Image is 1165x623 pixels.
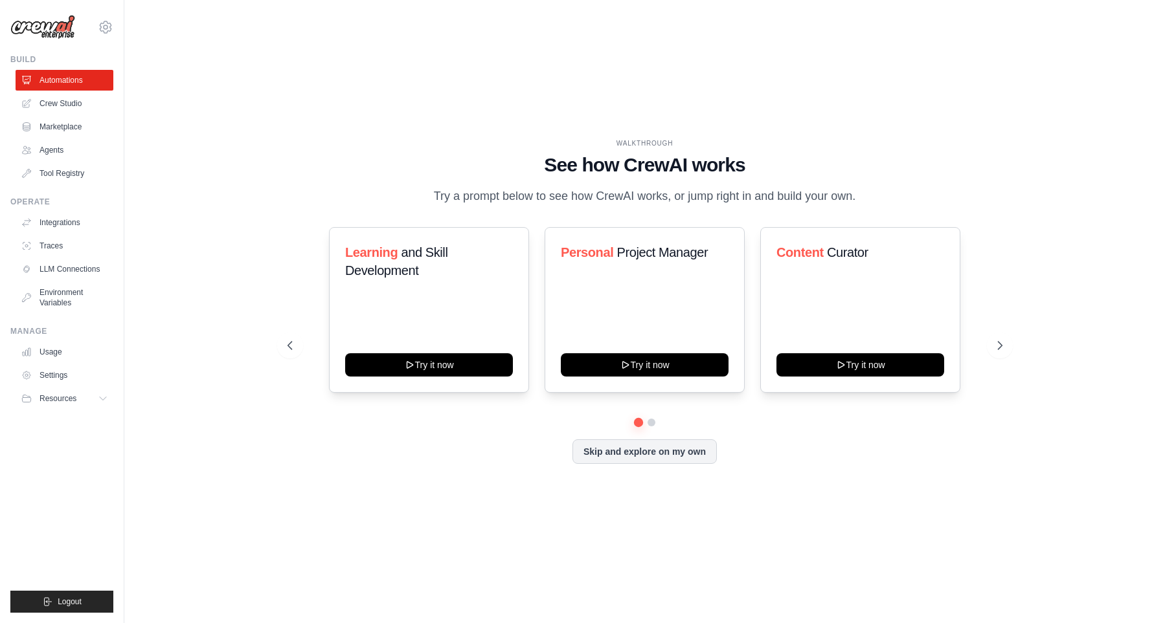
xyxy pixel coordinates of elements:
a: Tool Registry [16,163,113,184]
button: Skip and explore on my own [572,439,717,464]
h1: See how CrewAI works [288,153,1002,177]
a: Crew Studio [16,93,113,114]
span: Logout [58,596,82,607]
div: Manage [10,326,113,336]
span: Project Manager [616,245,708,259]
div: WALKTHROUGH [288,138,1002,148]
button: Logout [10,591,113,613]
span: Curator [827,245,868,259]
div: Operate [10,197,113,207]
span: Resources [40,393,76,404]
a: LLM Connections [16,259,113,279]
button: Resources [16,388,113,409]
span: Personal [561,245,613,259]
iframe: Chat Widget [1100,561,1165,623]
button: Try it now [776,353,944,377]
a: Marketplace [16,116,113,137]
a: Environment Variables [16,282,113,313]
a: Integrations [16,212,113,233]
button: Try it now [345,353,513,377]
img: Logo [10,15,75,39]
span: Learning [345,245,398,259]
p: Try a prompt below to see how CrewAI works, or jump right in and build your own. [427,187,863,206]
div: Build [10,54,113,65]
a: Automations [16,70,113,91]
a: Traces [16,235,113,256]
a: Settings [16,365,113,386]
button: Try it now [561,353,729,377]
a: Agents [16,140,113,160]
span: and Skill Development [345,245,447,278]
a: Usage [16,342,113,362]
span: Content [776,245,824,259]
